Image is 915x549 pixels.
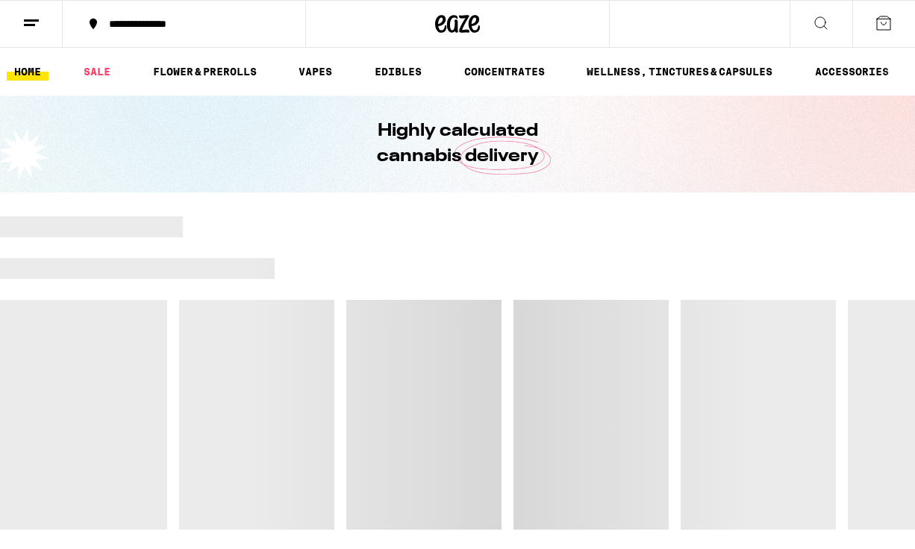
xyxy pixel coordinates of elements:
a: CONCENTRATES [457,63,552,81]
a: SALE [76,63,118,81]
a: VAPES [291,63,340,81]
a: WELLNESS, TINCTURES & CAPSULES [579,63,780,81]
a: ACCESSORIES [808,63,896,81]
a: HOME [7,63,49,81]
a: EDIBLES [367,63,429,81]
a: FLOWER & PREROLLS [146,63,264,81]
iframe: Opens a widget where you can find more information [819,504,900,542]
h1: Highly calculated cannabis delivery [334,119,581,169]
